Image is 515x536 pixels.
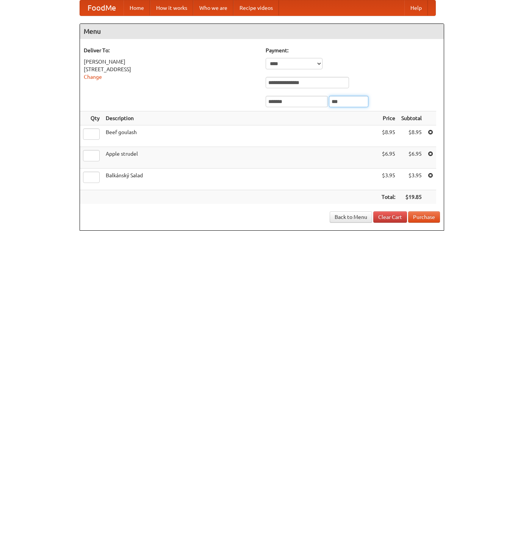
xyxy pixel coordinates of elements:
a: Recipe videos [233,0,279,16]
td: $3.95 [398,169,425,190]
td: Apple strudel [103,147,379,169]
button: Purchase [408,211,440,223]
a: Back to Menu [330,211,372,223]
a: Home [124,0,150,16]
div: [STREET_ADDRESS] [84,66,258,73]
td: $6.95 [379,147,398,169]
th: Price [379,111,398,125]
td: $6.95 [398,147,425,169]
td: Balkánský Salad [103,169,379,190]
td: Beef goulash [103,125,379,147]
div: [PERSON_NAME] [84,58,258,66]
a: Help [404,0,428,16]
th: Subtotal [398,111,425,125]
th: Qty [80,111,103,125]
td: $8.95 [379,125,398,147]
h5: Deliver To: [84,47,258,54]
td: $8.95 [398,125,425,147]
a: Clear Cart [373,211,407,223]
a: Change [84,74,102,80]
td: $3.95 [379,169,398,190]
th: Description [103,111,379,125]
th: Total: [379,190,398,204]
h5: Payment: [266,47,440,54]
a: How it works [150,0,193,16]
th: $19.85 [398,190,425,204]
h4: Menu [80,24,444,39]
a: FoodMe [80,0,124,16]
a: Who we are [193,0,233,16]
